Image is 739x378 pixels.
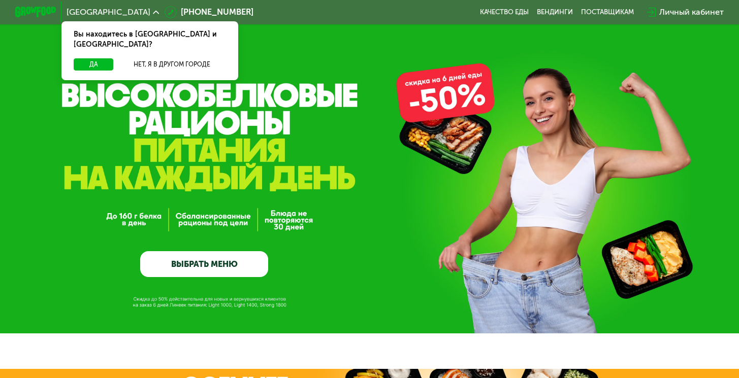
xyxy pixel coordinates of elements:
button: Нет, я в другом городе [117,58,226,71]
button: Да [74,58,113,71]
a: Вендинги [537,8,573,16]
div: Вы находитесь в [GEOGRAPHIC_DATA] и [GEOGRAPHIC_DATA]? [61,21,238,58]
a: ВЫБРАТЬ МЕНЮ [140,251,268,277]
div: Личный кабинет [659,6,724,18]
a: [PHONE_NUMBER] [165,6,253,18]
div: поставщикам [581,8,634,16]
span: [GEOGRAPHIC_DATA] [67,8,150,16]
a: Качество еды [480,8,529,16]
